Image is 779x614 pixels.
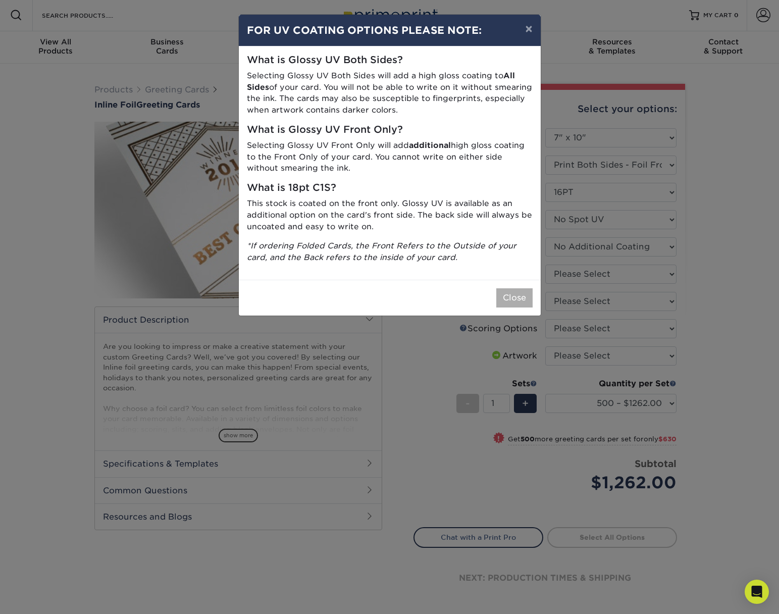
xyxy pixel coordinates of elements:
strong: All Sides [247,71,515,92]
p: This stock is coated on the front only. Glossy UV is available as an additional option on the car... [247,198,533,232]
button: × [517,15,540,43]
i: *If ordering Folded Cards, the Front Refers to the Outside of your card, and the Back refers to t... [247,241,516,262]
button: Close [496,288,533,308]
p: Selecting Glossy UV Both Sides will add a high gloss coating to of your card. You will not be abl... [247,70,533,116]
div: Open Intercom Messenger [745,580,769,604]
h4: FOR UV COATING OPTIONS PLEASE NOTE: [247,23,533,38]
h5: What is Glossy UV Front Only? [247,124,533,136]
p: Selecting Glossy UV Front Only will add high gloss coating to the Front Only of your card. You ca... [247,140,533,174]
strong: additional [409,140,451,150]
h5: What is 18pt C1S? [247,182,533,194]
h5: What is Glossy UV Both Sides? [247,55,533,66]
